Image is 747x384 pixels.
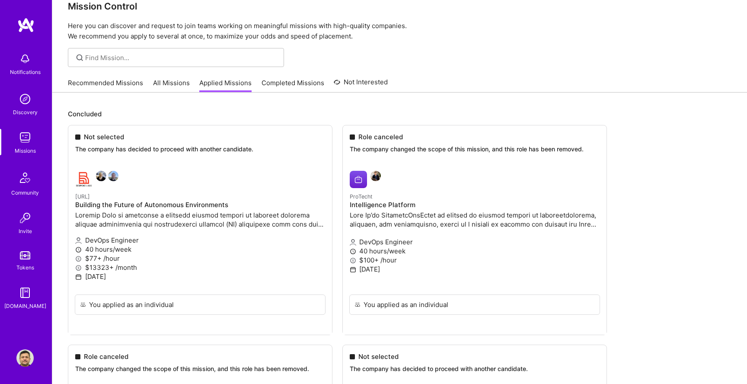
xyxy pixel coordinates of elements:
div: Discovery [13,108,38,117]
div: Invite [19,227,32,236]
p: The company has decided to proceed with another candidate. [350,365,600,373]
img: bell [16,50,34,67]
h3: Mission Control [68,1,731,12]
a: Recommended Missions [68,78,143,93]
p: The company changed the scope of this mission, and this role has been removed. [75,365,325,373]
div: Missions [15,146,36,155]
img: logo [17,17,35,33]
div: Notifications [10,67,41,77]
img: guide book [16,284,34,301]
div: Tokens [16,263,34,272]
a: Applied Missions [199,78,252,93]
i: icon SearchGrey [75,53,85,63]
a: Completed Missions [262,78,324,93]
div: Community [11,188,39,197]
input: Find Mission... [85,53,278,62]
a: User Avatar [14,349,36,367]
p: Concluded [68,109,731,118]
img: Community [15,167,35,188]
a: All Missions [153,78,190,93]
span: Not selected [358,352,399,361]
span: Role canceled [84,352,128,361]
div: [DOMAIN_NAME] [4,301,46,310]
img: User Avatar [16,349,34,367]
p: Here you can discover and request to join teams working on meaningful missions with high-quality ... [68,21,731,42]
img: tokens [20,251,30,259]
img: Invite [16,209,34,227]
img: discovery [16,90,34,108]
img: teamwork [16,129,34,146]
a: Not Interested [334,77,388,93]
